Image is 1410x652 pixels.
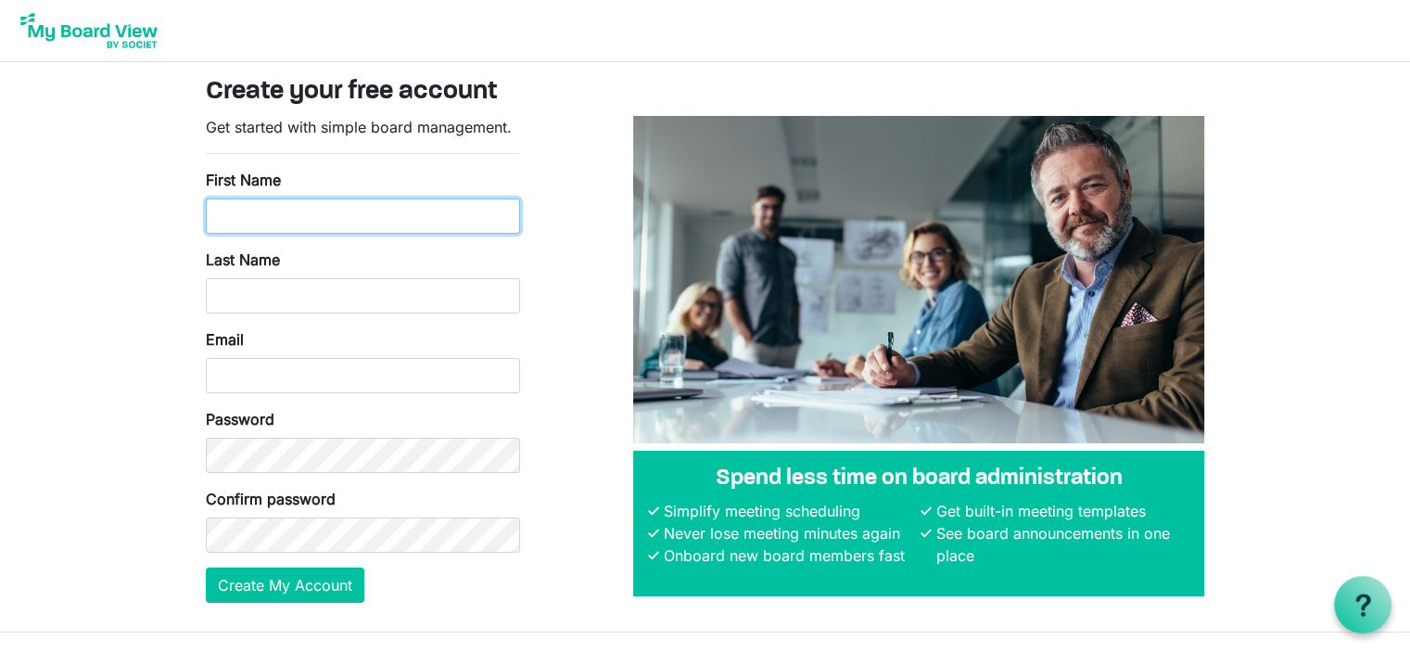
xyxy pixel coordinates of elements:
[206,118,512,136] span: Get started with simple board management.
[206,77,1205,109] h3: Create your free account
[206,408,274,430] label: Password
[932,500,1189,522] li: Get built-in meeting templates
[659,500,917,522] li: Simplify meeting scheduling
[206,488,336,510] label: Confirm password
[15,7,163,54] img: My Board View Logo
[633,116,1204,443] img: A photograph of board members sitting at a table
[648,466,1189,492] h4: Spend less time on board administration
[206,328,244,351] label: Email
[206,249,280,271] label: Last Name
[659,544,917,567] li: Onboard new board members fast
[659,522,917,544] li: Never lose meeting minutes again
[206,169,281,191] label: First Name
[932,522,1189,567] li: See board announcements in one place
[206,568,364,603] button: Create My Account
